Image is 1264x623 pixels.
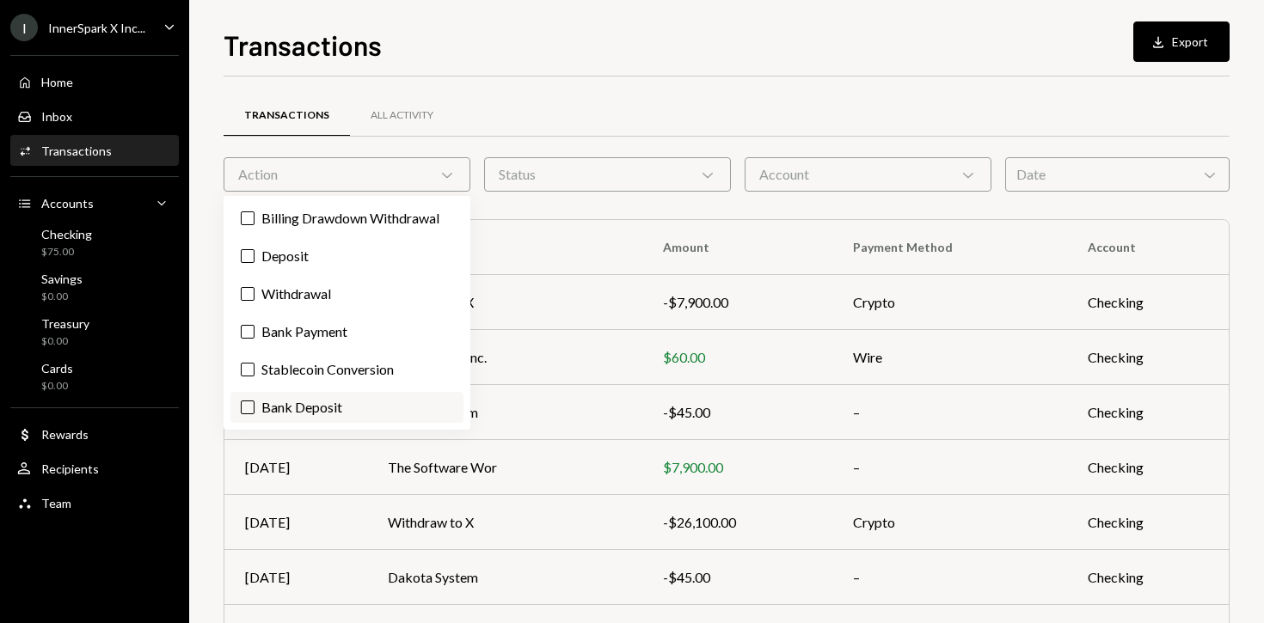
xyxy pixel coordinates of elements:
[10,66,179,97] a: Home
[367,440,641,495] td: The Software Wor
[10,453,179,484] a: Recipients
[230,203,463,234] label: Billing Drawdown Withdrawal
[224,157,470,192] div: Action
[224,27,382,62] h1: Transactions
[1067,220,1229,275] th: Account
[230,316,463,347] label: Bank Payment
[10,266,179,308] a: Savings$0.00
[41,361,73,376] div: Cards
[245,457,347,478] div: [DATE]
[41,334,89,349] div: $0.00
[10,487,179,518] a: Team
[663,292,812,313] div: -$7,900.00
[745,157,991,192] div: Account
[1067,330,1229,385] td: Checking
[41,379,73,394] div: $0.00
[241,211,255,225] button: Billing Drawdown Withdrawal
[1133,21,1230,62] button: Export
[832,550,1067,605] td: –
[832,495,1067,550] td: Crypto
[663,347,812,368] div: $60.00
[41,290,83,304] div: $0.00
[41,427,89,442] div: Rewards
[224,94,350,137] a: Transactions
[367,495,641,550] td: Withdraw to X
[244,108,329,123] div: Transactions
[48,21,145,35] div: InnerSpark X Inc...
[41,461,99,476] div: Recipients
[10,311,179,352] a: Treasury$0.00
[10,135,179,166] a: Transactions
[41,272,83,286] div: Savings
[230,354,463,385] label: Stablecoin Conversion
[41,496,71,510] div: Team
[241,287,255,301] button: Withdrawal
[367,330,641,385] td: InnerSpark X Inc.
[41,245,92,260] div: $75.00
[832,440,1067,495] td: –
[832,385,1067,440] td: –
[241,325,255,339] button: Bank Payment
[230,241,463,272] label: Deposit
[663,512,812,533] div: -$26,100.00
[1005,157,1230,192] div: Date
[371,108,433,123] div: All Activity
[663,457,812,478] div: $7,900.00
[10,187,179,218] a: Accounts
[245,512,347,533] div: [DATE]
[10,356,179,397] a: Cards$0.00
[367,275,641,330] td: Withdraw to X
[241,363,255,376] button: Stablecoin Conversion
[241,400,255,414] button: Bank Deposit
[10,222,179,263] a: Checking$75.00
[367,220,641,275] th: To/From
[230,392,463,423] label: Bank Deposit
[41,227,92,241] div: Checking
[642,220,832,275] th: Amount
[663,402,812,423] div: -$45.00
[484,157,731,192] div: Status
[10,14,38,41] div: I
[1067,440,1229,495] td: Checking
[367,385,641,440] td: Dakota System
[41,144,112,158] div: Transactions
[230,278,463,309] label: Withdrawal
[832,275,1067,330] td: Crypto
[1067,385,1229,440] td: Checking
[241,249,255,263] button: Deposit
[350,94,454,137] a: All Activity
[1067,550,1229,605] td: Checking
[10,418,179,449] a: Rewards
[663,567,812,588] div: -$45.00
[832,330,1067,385] td: Wire
[245,567,347,588] div: [DATE]
[41,75,73,89] div: Home
[1067,495,1229,550] td: Checking
[41,109,72,124] div: Inbox
[41,196,94,211] div: Accounts
[1067,275,1229,330] td: Checking
[41,316,89,331] div: Treasury
[367,550,641,605] td: Dakota System
[832,220,1067,275] th: Payment Method
[10,101,179,131] a: Inbox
